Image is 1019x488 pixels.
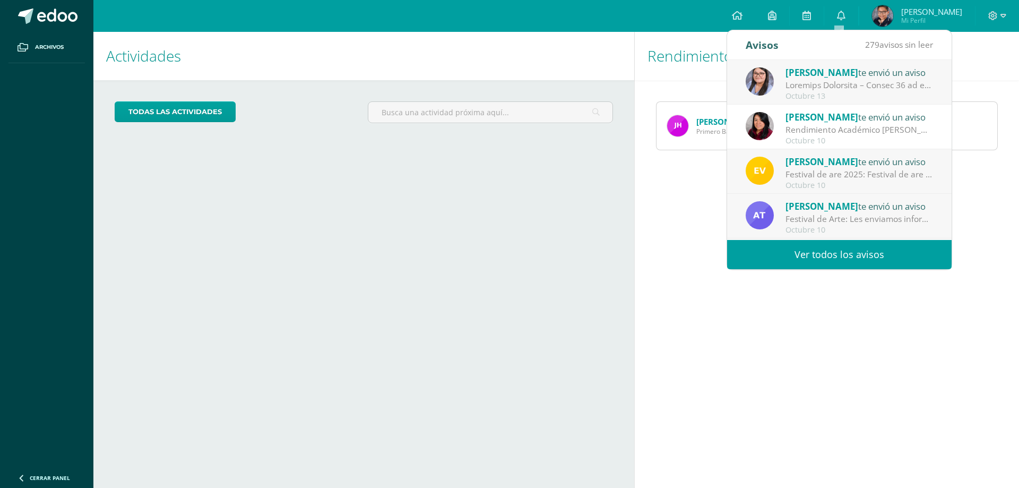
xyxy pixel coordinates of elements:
span: [PERSON_NAME] [901,6,962,17]
img: 68d4922e0176d7a7f017c3d721b08273.png [667,115,688,136]
div: te envió un aviso [785,155,933,168]
div: Festival de Arte: Les enviamos información importante para el festival de Arte [785,213,933,225]
span: [PERSON_NAME] [785,156,858,168]
div: te envió un aviso [785,65,933,79]
div: te envió un aviso [785,199,933,213]
span: [PERSON_NAME] [785,200,858,212]
img: 17db063816693a26b2c8d26fdd0faec0.png [746,67,774,96]
h1: Actividades [106,32,621,80]
img: 383db5ddd486cfc25017fad405f5d727.png [746,157,774,185]
a: todas las Actividades [115,101,236,122]
input: Busca una actividad próxima aquí... [368,102,612,123]
div: Festival Artístico – Martes 14 de octubre: Estimados estudiantes: Reciban un atento y cordial sal... [785,79,933,91]
div: Rendimiento Académico de Inglés: Buenos días, estimados Padres de familia me interesa compartir c... [785,124,933,136]
div: Avisos [746,30,779,59]
span: avisos sin leer [865,39,933,50]
a: Archivos [8,32,85,63]
span: Primero Básico [696,127,759,136]
img: 374004a528457e5f7e22f410c4f3e63e.png [746,112,774,140]
img: e0d417c472ee790ef5578283e3430836.png [746,201,774,229]
span: Cerrar panel [30,474,70,482]
div: Octubre 13 [785,92,933,101]
div: Octubre 10 [785,226,933,235]
span: [PERSON_NAME] [785,111,858,123]
h1: Rendimiento de mis hijos [647,32,1006,80]
a: Ver todos los avisos [727,240,952,269]
div: Octubre 10 [785,181,933,190]
div: Festival de are 2025: Festival de are 2025 [785,168,933,181]
span: [PERSON_NAME] [785,66,858,79]
div: te envió un aviso [785,110,933,124]
span: 279 [865,39,879,50]
span: Mi Perfil [901,16,962,25]
img: a46d3b59a38c3864d2b3742c4bbcd643.png [872,5,893,27]
a: [PERSON_NAME] [696,116,759,127]
div: Octubre 10 [785,136,933,145]
span: Archivos [35,43,64,52]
